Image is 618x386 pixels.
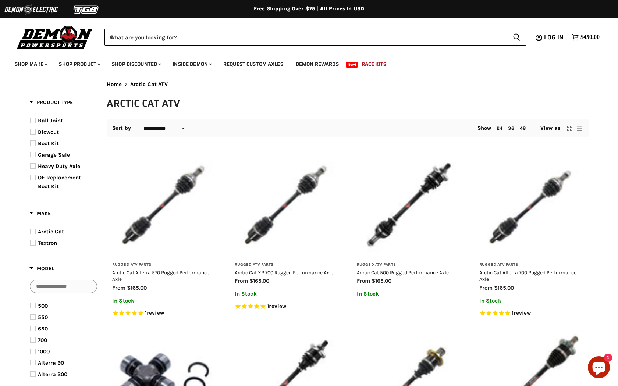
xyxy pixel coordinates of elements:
span: Alterra 300 [38,371,67,378]
a: Race Kits [356,57,392,72]
a: Log in [541,34,568,41]
span: review [514,310,531,316]
a: Shop Discounted [106,57,166,72]
a: 36 [508,125,514,131]
img: Arctic Cat 500 Rugged Performance Axle [357,153,461,257]
span: 1 reviews [267,303,286,310]
span: View as [540,125,560,131]
p: In Stock [357,291,461,297]
button: Search [507,29,526,46]
button: Filter by Model [29,265,54,274]
a: Shop Make [9,57,52,72]
p: In Stock [112,298,216,304]
span: Log in [544,33,564,42]
h3: Rugged ATV Parts [357,262,461,268]
img: Arctic Cat XR 700 Rugged Performance Axle [235,153,339,257]
span: Heavy Duty Axle [38,163,80,169]
span: OE Replacement Boot Kit [38,174,81,190]
span: Model [29,265,54,272]
span: Boot Kit [38,140,59,147]
a: Arctic Cat Alterra 570 Rugged Performance Axle [112,269,209,282]
p: In Stock [479,298,583,304]
a: Demon Rewards [290,57,344,72]
span: from [357,278,370,284]
span: 500 [38,303,48,309]
span: 700 [38,337,47,343]
h3: Rugged ATV Parts [479,262,583,268]
span: Rated 5.0 out of 5 stars 1 reviews [112,310,216,317]
a: Arctic Cat 500 Rugged Performance Axle [357,269,449,275]
span: $165.00 [127,285,147,291]
span: Ball Joint [38,117,63,124]
span: 550 [38,314,48,321]
span: 1000 [38,348,50,355]
span: Rated 5.0 out of 5 stars 1 reviews [235,303,339,311]
span: Make [29,210,51,217]
span: from [235,278,248,284]
h3: Rugged ATV Parts [235,262,339,268]
img: Arctic Cat Alterra 700 Rugged Performance Axle [479,153,583,257]
span: $450.00 [580,34,600,41]
h1: Arctic Cat ATV [107,97,589,110]
a: Request Custom Axles [218,57,289,72]
label: Sort by [112,125,131,131]
span: review [147,310,164,316]
button: Filter by Product Type [29,99,73,108]
div: Free Shipping Over $75 | All Prices In USD [15,6,603,12]
button: grid view [566,125,573,132]
button: Filter by Make [29,210,51,219]
ul: Main menu [9,54,598,72]
span: Blowout [38,129,59,135]
span: $165.00 [249,278,269,284]
a: Home [107,81,122,87]
span: Rated 5.0 out of 5 stars 1 reviews [479,310,583,317]
span: $165.00 [494,285,514,291]
p: In Stock [235,291,339,297]
span: 650 [38,325,48,332]
inbox-online-store-chat: Shopify online store chat [586,356,612,380]
span: 1 reviews [512,310,531,316]
input: When autocomplete results are available use up and down arrows to review and enter to select [104,29,507,46]
span: Alterra 90 [38,360,64,366]
a: Arctic Cat Alterra 700 Rugged Performance Axle [479,269,576,282]
img: Demon Powersports [15,24,95,50]
span: from [112,285,125,291]
button: list view [576,125,583,132]
span: Arctic Cat [38,228,64,235]
span: New! [346,62,358,68]
img: Arctic Cat Alterra 570 Rugged Performance Axle [112,153,216,257]
span: Textron [38,240,57,246]
a: Shop Product [53,57,105,72]
a: 48 [520,125,526,131]
span: Garage Sale [38,151,70,158]
a: $450.00 [568,32,603,43]
a: Arctic Cat XR 700 Rugged Performance Axle [235,269,333,275]
span: Show [477,125,491,131]
img: TGB Logo 2 [59,3,114,17]
form: Product [104,29,526,46]
span: from [479,285,493,291]
input: Search Options [30,280,97,293]
span: Arctic Cat ATV [130,81,168,87]
span: 1 reviews [145,310,164,316]
nav: Breadcrumbs [107,81,589,87]
span: $165.00 [372,278,391,284]
img: Demon Electric Logo 2 [4,3,59,17]
span: review [269,303,286,310]
a: Inside Demon [167,57,216,72]
h3: Rugged ATV Parts [112,262,216,268]
a: 24 [497,125,502,131]
nav: Collection utilities [107,119,589,137]
span: Product Type [29,99,73,106]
